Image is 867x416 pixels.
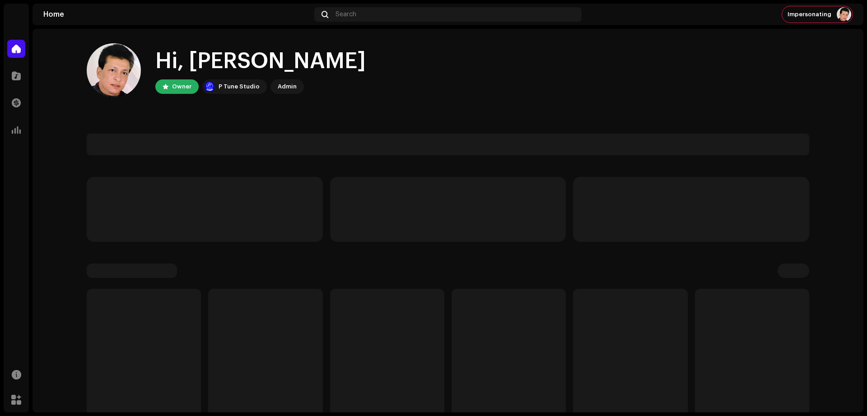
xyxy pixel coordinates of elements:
img: 12ac0544-8319-4d9b-8d67-9f10370494c7 [87,43,141,97]
span: Impersonating [788,11,831,18]
div: Owner [172,81,191,92]
span: Search [336,11,356,18]
img: 12ac0544-8319-4d9b-8d67-9f10370494c7 [837,7,851,22]
div: Hi, [PERSON_NAME] [155,47,366,76]
div: Home [43,11,311,18]
div: P Tune Studio [219,81,260,92]
img: a1dd4b00-069a-4dd5-89ed-38fbdf7e908f [204,81,215,92]
div: Admin [278,81,297,92]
